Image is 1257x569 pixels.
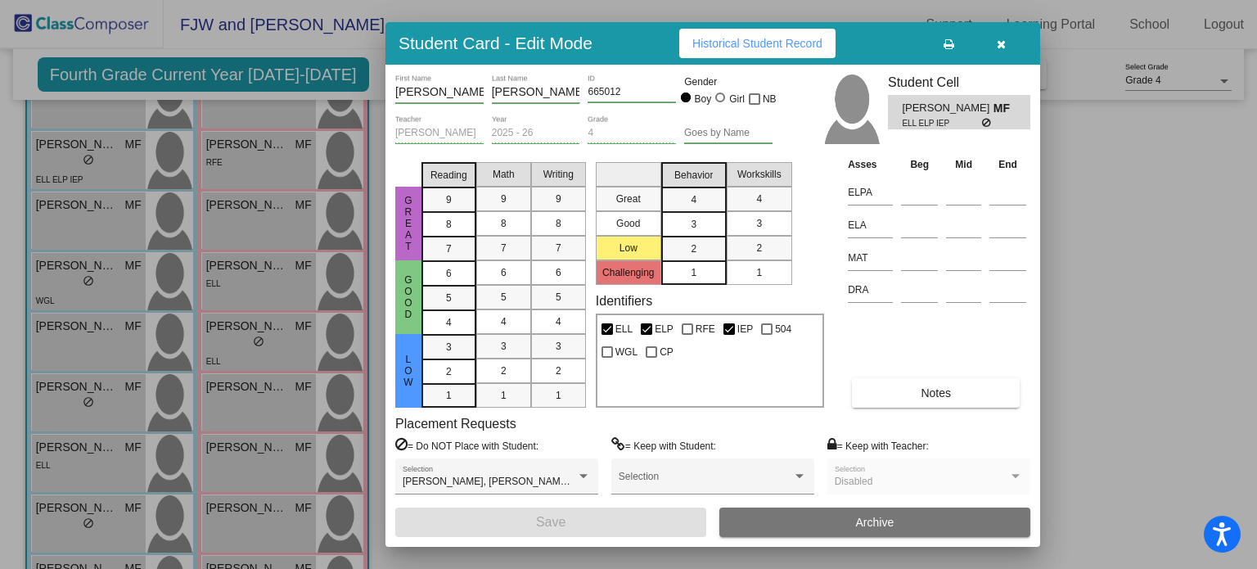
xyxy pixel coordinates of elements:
[399,33,592,53] h3: Student Card - Edit Mode
[691,265,696,280] span: 1
[501,339,507,354] span: 3
[556,388,561,403] span: 1
[556,364,561,378] span: 2
[446,340,452,354] span: 3
[588,87,676,98] input: Enter ID
[694,92,712,106] div: Boy
[902,100,993,117] span: [PERSON_NAME]
[728,92,745,106] div: Girl
[401,354,416,388] span: Low
[985,156,1030,174] th: End
[827,437,929,454] label: = Keep with Teacher:
[395,437,538,454] label: = Do NOT Place with Student:
[403,476,656,487] span: [PERSON_NAME], [PERSON_NAME], [PERSON_NAME]
[775,319,791,339] span: 504
[615,342,638,362] span: WGL
[942,156,985,174] th: Mid
[756,216,762,231] span: 3
[401,195,416,252] span: Great
[556,192,561,206] span: 9
[501,216,507,231] span: 8
[536,515,565,529] span: Save
[446,266,452,281] span: 6
[556,290,561,305] span: 5
[660,342,674,362] span: CP
[848,213,893,237] input: assessment
[684,128,773,139] input: goes by name
[763,89,777,109] span: NB
[848,278,893,302] input: assessment
[888,75,1030,90] h3: Student Cell
[501,192,507,206] span: 9
[395,128,484,139] input: teacher
[493,167,515,182] span: Math
[691,217,696,232] span: 3
[492,128,580,139] input: year
[556,314,561,329] span: 4
[501,265,507,280] span: 6
[756,241,762,255] span: 2
[596,293,652,309] label: Identifiers
[835,476,873,487] span: Disabled
[737,167,782,182] span: Workskills
[446,242,452,256] span: 7
[921,386,951,400] span: Notes
[556,241,561,255] span: 7
[848,180,893,205] input: assessment
[446,217,452,232] span: 8
[691,192,696,207] span: 4
[556,339,561,354] span: 3
[897,156,942,174] th: Beg
[674,168,713,183] span: Behavior
[543,167,574,182] span: Writing
[588,128,676,139] input: grade
[401,274,416,320] span: Good
[446,291,452,305] span: 5
[501,388,507,403] span: 1
[856,516,894,529] span: Archive
[852,378,1020,408] button: Notes
[556,265,561,280] span: 6
[691,242,696,256] span: 2
[556,216,561,231] span: 8
[756,192,762,206] span: 4
[684,75,773,89] mat-label: Gender
[430,168,467,183] span: Reading
[615,319,633,339] span: ELL
[655,319,674,339] span: ELP
[395,508,706,537] button: Save
[696,319,715,339] span: RFE
[737,319,753,339] span: IEP
[446,388,452,403] span: 1
[501,290,507,305] span: 5
[501,314,507,329] span: 4
[501,364,507,378] span: 2
[692,37,822,50] span: Historical Student Record
[902,117,981,129] span: ELL ELP IEP
[756,265,762,280] span: 1
[848,246,893,270] input: assessment
[446,315,452,330] span: 4
[611,437,716,454] label: = Keep with Student:
[844,156,897,174] th: Asses
[993,100,1016,117] span: MF
[446,192,452,207] span: 9
[395,416,516,431] label: Placement Requests
[446,364,452,379] span: 2
[501,241,507,255] span: 7
[719,508,1030,537] button: Archive
[679,29,836,58] button: Historical Student Record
